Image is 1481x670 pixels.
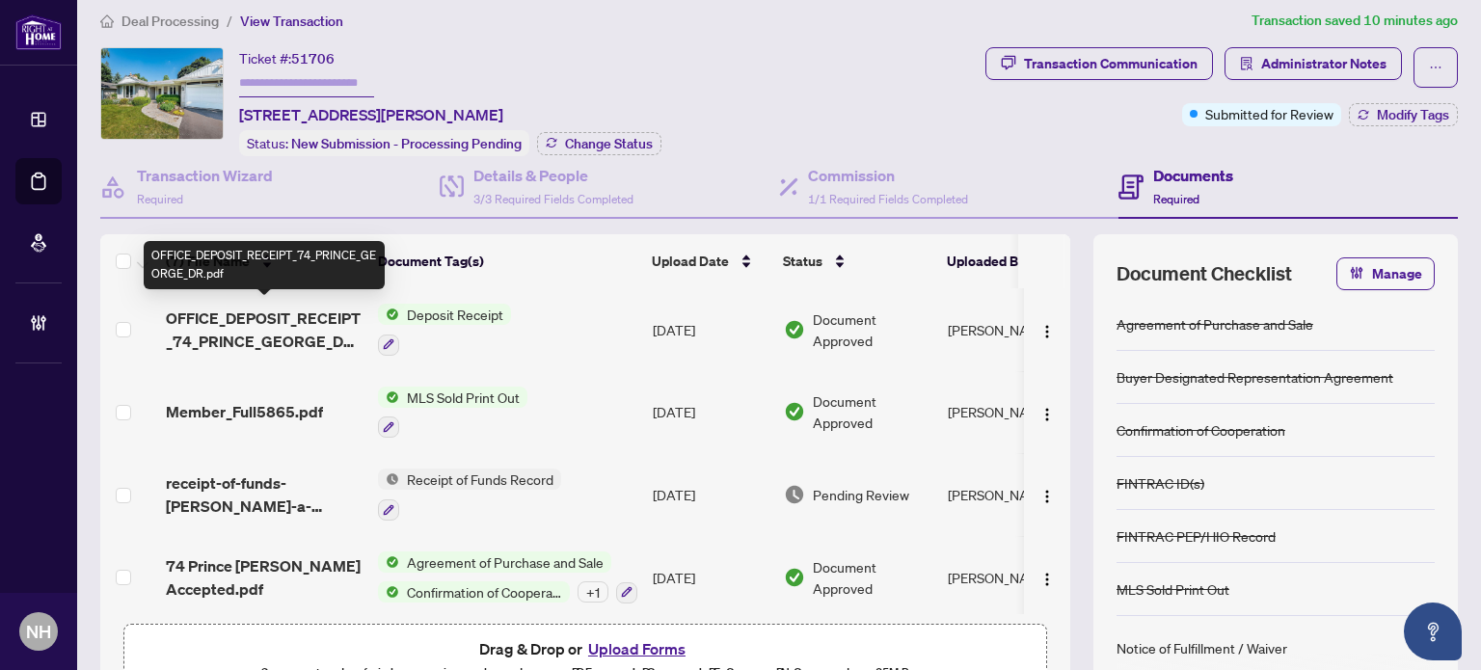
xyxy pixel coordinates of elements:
[1225,47,1402,80] button: Administrator Notes
[166,471,363,518] span: receipt-of-funds-[PERSON_NAME]-a-[PERSON_NAME]-20250905-100724.pdf
[939,234,1084,288] th: Uploaded By
[227,10,232,32] li: /
[479,636,691,661] span: Drag & Drop or
[15,14,62,50] img: logo
[1261,48,1387,79] span: Administrator Notes
[1404,603,1462,660] button: Open asap
[813,308,932,351] span: Document Approved
[378,304,511,356] button: Status IconDeposit Receipt
[1024,48,1198,79] div: Transaction Communication
[239,103,503,126] span: [STREET_ADDRESS][PERSON_NAME]
[1240,57,1253,70] span: solution
[291,50,335,67] span: 51706
[652,251,729,272] span: Upload Date
[158,234,370,288] th: (7) File Name
[399,469,561,490] span: Receipt of Funds Record
[399,551,611,573] span: Agreement of Purchase and Sale
[1153,192,1199,206] span: Required
[1117,578,1229,600] div: MLS Sold Print Out
[644,234,775,288] th: Upload Date
[1117,525,1276,547] div: FINTRAC PEP/HIO Record
[813,390,932,433] span: Document Approved
[940,453,1085,536] td: [PERSON_NAME]
[1117,366,1393,388] div: Buyer Designated Representation Agreement
[1117,637,1287,658] div: Notice of Fulfillment / Waiver
[473,192,633,206] span: 3/3 Required Fields Completed
[783,251,822,272] span: Status
[808,192,968,206] span: 1/1 Required Fields Completed
[1349,103,1458,126] button: Modify Tags
[1032,314,1063,345] button: Logo
[813,556,932,599] span: Document Approved
[578,581,608,603] div: + 1
[940,536,1085,619] td: [PERSON_NAME]
[166,554,363,601] span: 74 Prince [PERSON_NAME] Accepted.pdf
[121,13,219,30] span: Deal Processing
[137,164,273,187] h4: Transaction Wizard
[100,14,114,28] span: home
[808,164,968,187] h4: Commission
[784,401,805,422] img: Document Status
[378,304,399,325] img: Status Icon
[813,484,909,505] span: Pending Review
[1117,472,1204,494] div: FINTRAC ID(s)
[1039,324,1055,339] img: Logo
[166,307,363,353] span: OFFICE_DEPOSIT_RECEIPT_74_PRINCE_GEORGE_DR.pdf
[378,469,561,521] button: Status IconReceipt of Funds Record
[137,192,183,206] span: Required
[565,137,653,150] span: Change Status
[775,234,939,288] th: Status
[645,536,776,619] td: [DATE]
[1252,10,1458,32] article: Transaction saved 10 minutes ago
[378,387,527,439] button: Status IconMLS Sold Print Out
[940,371,1085,454] td: [PERSON_NAME]
[1117,260,1292,287] span: Document Checklist
[645,288,776,371] td: [DATE]
[645,371,776,454] td: [DATE]
[399,304,511,325] span: Deposit Receipt
[239,47,335,69] div: Ticket #:
[1032,562,1063,593] button: Logo
[378,551,637,603] button: Status IconAgreement of Purchase and SaleStatus IconConfirmation of Cooperation+1
[378,387,399,408] img: Status Icon
[1205,103,1333,124] span: Submitted for Review
[784,319,805,340] img: Document Status
[378,551,399,573] img: Status Icon
[399,387,527,408] span: MLS Sold Print Out
[1377,108,1449,121] span: Modify Tags
[1032,479,1063,510] button: Logo
[1372,258,1422,289] span: Manage
[291,135,522,152] span: New Submission - Processing Pending
[378,581,399,603] img: Status Icon
[985,47,1213,80] button: Transaction Communication
[645,453,776,536] td: [DATE]
[378,469,399,490] img: Status Icon
[582,636,691,661] button: Upload Forms
[166,400,323,423] span: Member_Full5865.pdf
[1117,313,1313,335] div: Agreement of Purchase and Sale
[1117,419,1285,441] div: Confirmation of Cooperation
[239,130,529,156] div: Status:
[144,241,385,289] div: OFFICE_DEPOSIT_RECEIPT_74_PRINCE_GEORGE_DR.pdf
[784,567,805,588] img: Document Status
[240,13,343,30] span: View Transaction
[784,484,805,505] img: Document Status
[537,132,661,155] button: Change Status
[399,581,570,603] span: Confirmation of Cooperation
[1429,61,1442,74] span: ellipsis
[26,618,51,645] span: NH
[940,288,1085,371] td: [PERSON_NAME]
[1039,489,1055,504] img: Logo
[370,234,644,288] th: Document Tag(s)
[1039,407,1055,422] img: Logo
[101,48,223,139] img: IMG-W12242576_1.jpg
[473,164,633,187] h4: Details & People
[1153,164,1233,187] h4: Documents
[1032,396,1063,427] button: Logo
[1039,572,1055,587] img: Logo
[1336,257,1435,290] button: Manage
